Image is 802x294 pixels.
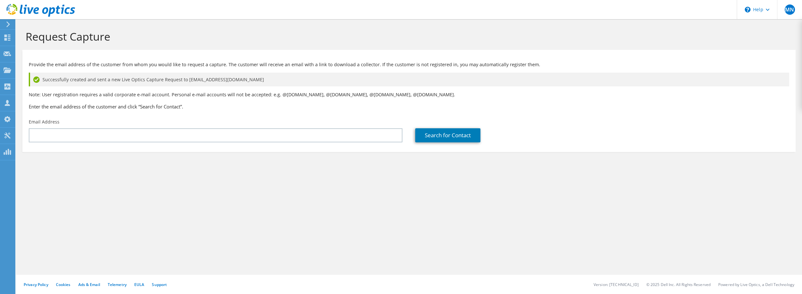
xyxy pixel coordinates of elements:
a: Telemetry [108,282,127,287]
li: Powered by Live Optics, a Dell Technology [718,282,794,287]
span: Successfully created and sent a new Live Optics Capture Request to [EMAIL_ADDRESS][DOMAIN_NAME] [43,76,264,83]
p: Provide the email address of the customer from whom you would like to request a capture. The cust... [29,61,789,68]
a: Search for Contact [415,128,480,142]
a: Support [152,282,167,287]
li: Version: [TECHNICAL_ID] [594,282,639,287]
a: Ads & Email [78,282,100,287]
span: MN [785,4,795,15]
a: EULA [134,282,144,287]
li: © 2025 Dell Inc. All Rights Reserved [646,282,711,287]
label: Email Address [29,119,59,125]
h1: Request Capture [26,30,789,43]
p: Note: User registration requires a valid corporate e-mail account. Personal e-mail accounts will ... [29,91,789,98]
svg: \n [745,7,751,12]
a: Cookies [56,282,71,287]
h3: Enter the email address of the customer and click “Search for Contact”. [29,103,789,110]
a: Privacy Policy [24,282,48,287]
